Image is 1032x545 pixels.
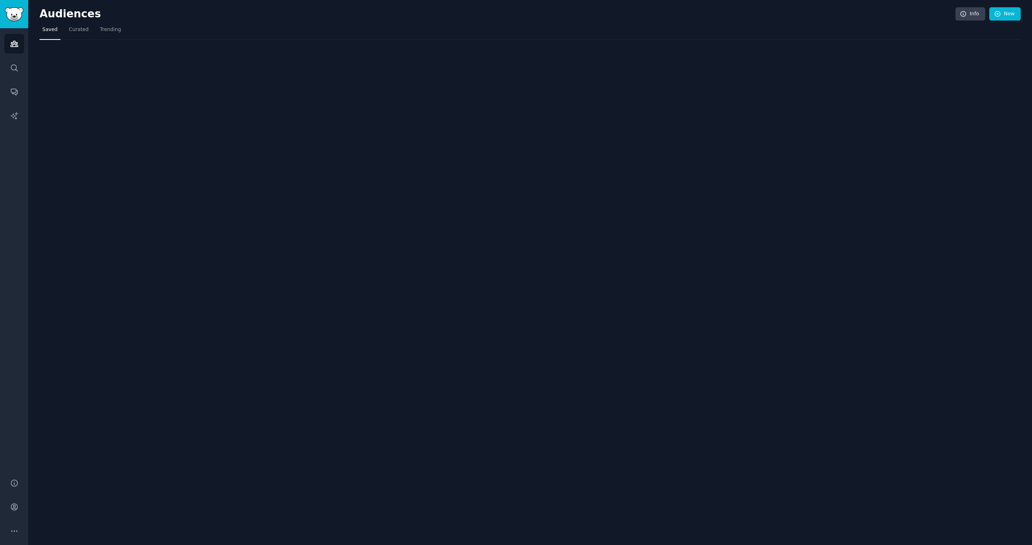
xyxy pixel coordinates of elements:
a: Info [955,7,985,21]
a: New [989,7,1021,21]
span: Saved [42,26,58,33]
a: Curated [66,23,92,40]
h2: Audiences [40,8,955,21]
a: Saved [40,23,60,40]
a: Trending [97,23,124,40]
img: GummySearch logo [5,7,23,21]
span: Curated [69,26,89,33]
span: Trending [100,26,121,33]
